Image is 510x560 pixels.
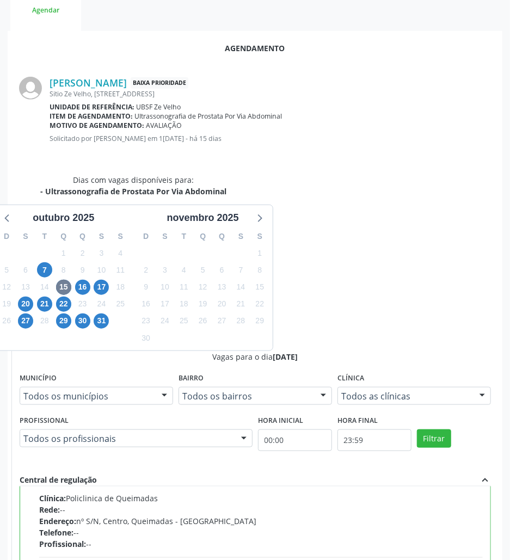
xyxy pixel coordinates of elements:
span: Todos os profissionais [23,433,230,444]
span: domingo, 30 de novembro de 2025 [138,330,153,346]
span: sexta-feira, 14 de novembro de 2025 [233,280,248,295]
span: terça-feira, 25 de novembro de 2025 [176,313,192,329]
div: D [137,228,156,245]
div: S [16,228,35,245]
label: Hora final [337,413,378,429]
span: sexta-feira, 28 de novembro de 2025 [233,313,248,329]
span: Telefone: [39,527,73,538]
span: sábado, 8 de novembro de 2025 [252,262,267,278]
div: Vagas para o dia [20,351,491,362]
span: quinta-feira, 30 de outubro de 2025 [75,313,90,329]
div: - Ultrassonografia de Prostata Por Via Abdominal [40,186,226,197]
div: Central de regulação [20,474,97,486]
span: quarta-feira, 12 de novembro de 2025 [195,280,211,295]
span: Baixa Prioridade [131,77,188,89]
span: segunda-feira, 20 de outubro de 2025 [18,297,33,312]
p: Solicitado por [PERSON_NAME] em 1[DATE] - há 15 dias [50,134,491,143]
div: -- [39,504,483,515]
span: quarta-feira, 1 de outubro de 2025 [56,245,71,261]
span: terça-feira, 28 de outubro de 2025 [37,313,52,329]
b: Item de agendamento: [50,112,133,121]
span: Endereço: [39,516,76,526]
span: domingo, 16 de novembro de 2025 [138,297,153,312]
div: Agendamento [19,42,491,54]
b: Motivo de agendamento: [50,121,144,130]
label: Hora inicial [258,413,303,429]
span: Rede: [39,504,60,515]
div: S [250,228,269,245]
span: segunda-feira, 10 de novembro de 2025 [157,280,173,295]
span: sexta-feira, 24 de outubro de 2025 [94,297,109,312]
label: Profissional [20,413,69,429]
div: T [35,228,54,245]
div: -- [39,538,483,550]
span: sábado, 25 de outubro de 2025 [113,297,128,312]
span: segunda-feira, 13 de outubro de 2025 [18,280,33,295]
span: terça-feira, 21 de outubro de 2025 [37,297,52,312]
div: Q [193,228,212,245]
span: domingo, 2 de novembro de 2025 [138,262,153,278]
span: AVALIAÇÃO [146,121,182,130]
div: nº S/N, Centro, Queimadas - [GEOGRAPHIC_DATA] [39,515,483,527]
div: S [231,228,250,245]
div: T [174,228,193,245]
span: sábado, 29 de novembro de 2025 [252,313,267,329]
span: quinta-feira, 20 de novembro de 2025 [214,297,230,312]
span: quinta-feira, 6 de novembro de 2025 [214,262,230,278]
div: novembro 2025 [163,211,243,225]
div: S [111,228,130,245]
span: quinta-feira, 13 de novembro de 2025 [214,280,230,295]
div: outubro 2025 [28,211,99,225]
span: terça-feira, 11 de novembro de 2025 [176,280,192,295]
span: [DATE] [273,352,298,362]
b: Unidade de referência: [50,102,134,112]
div: S [156,228,175,245]
span: sexta-feira, 31 de outubro de 2025 [94,313,109,329]
a: [PERSON_NAME] [50,77,127,89]
span: sábado, 4 de outubro de 2025 [113,245,128,261]
span: sábado, 22 de novembro de 2025 [252,297,267,312]
span: Clínica: [39,493,66,503]
div: -- [39,527,483,538]
span: quinta-feira, 16 de outubro de 2025 [75,280,90,295]
span: terça-feira, 14 de outubro de 2025 [37,280,52,295]
span: sábado, 1 de novembro de 2025 [252,245,267,261]
label: Clínica [337,370,364,387]
span: quarta-feira, 8 de outubro de 2025 [56,262,71,278]
span: quarta-feira, 5 de novembro de 2025 [195,262,211,278]
span: sexta-feira, 10 de outubro de 2025 [94,262,109,278]
span: quinta-feira, 2 de outubro de 2025 [75,245,90,261]
div: Q [54,228,73,245]
input: Selecione o horário [337,429,411,451]
span: segunda-feira, 27 de outubro de 2025 [18,313,33,329]
span: segunda-feira, 24 de novembro de 2025 [157,313,173,329]
div: Q [212,228,231,245]
span: UBSF Ze Velho [137,102,181,112]
button: Filtrar [417,429,451,448]
label: Bairro [179,370,204,387]
span: quinta-feira, 9 de outubro de 2025 [75,262,90,278]
div: Sitio Ze Velho, [STREET_ADDRESS] [50,89,491,99]
img: img [19,77,42,100]
div: Dias com vagas disponíveis para: [40,174,226,197]
span: domingo, 23 de novembro de 2025 [138,313,153,329]
div: Q [73,228,92,245]
span: quarta-feira, 29 de outubro de 2025 [56,313,71,329]
span: Todos as clínicas [341,391,469,402]
span: Todos os bairros [182,391,310,402]
span: sábado, 15 de novembro de 2025 [252,280,267,295]
span: quarta-feira, 22 de outubro de 2025 [56,297,71,312]
span: domingo, 9 de novembro de 2025 [138,280,153,295]
div: S [92,228,111,245]
span: sábado, 11 de outubro de 2025 [113,262,128,278]
span: Profissional: [39,539,86,549]
label: Município [20,370,57,387]
span: sexta-feira, 3 de outubro de 2025 [94,245,109,261]
span: Todos os municípios [23,391,151,402]
i: expand_less [479,474,491,486]
span: segunda-feira, 6 de outubro de 2025 [18,262,33,278]
span: quinta-feira, 27 de novembro de 2025 [214,313,230,329]
span: Agendar [32,5,59,15]
input: Selecione o horário [258,429,332,451]
span: Ultrassonografia de Prostata Por Via Abdominal [135,112,282,121]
